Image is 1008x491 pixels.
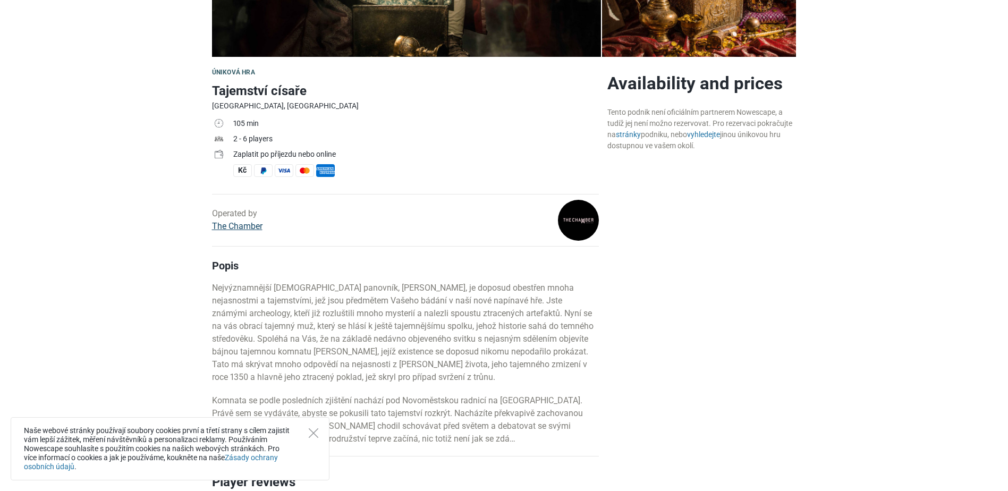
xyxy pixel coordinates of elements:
[687,130,720,139] a: vyhledejte
[233,164,252,177] span: Hotovost
[558,200,599,241] img: ccb0989662211f61l.png
[233,117,599,132] td: 105 min
[11,417,329,480] div: Naše webové stránky používají soubory cookies první a třetí strany s cílem zajistit vám lepší záž...
[212,394,599,445] p: Komnata se podle posledních zjištění nachází pod Novoměstskou radnicí na [GEOGRAPHIC_DATA]. Právě...
[254,164,273,177] span: PayPal
[212,69,255,76] span: Úniková hra
[212,207,262,233] div: Operated by
[212,81,599,100] h1: Tajemství císaře
[233,149,599,160] div: Zaplatit po příjezdu nebo online
[212,221,262,231] a: The Chamber
[316,164,335,177] span: American Express
[607,73,797,94] h2: Availability and prices
[233,132,599,148] td: 2 - 6 players
[212,100,599,112] div: [GEOGRAPHIC_DATA], [GEOGRAPHIC_DATA]
[616,130,641,139] a: stránky
[309,428,318,438] button: Close
[607,107,797,151] div: Tento podnik není oficiálním partnerem Nowescape, a tudíž jej není možno rezervovat. Pro rezervac...
[275,164,293,177] span: Visa
[212,259,599,272] h4: Popis
[295,164,314,177] span: MasterCard
[24,453,278,471] a: Zásady ochrany osobních údajů
[212,282,599,384] p: Nejvýznamnější [DEMOGRAPHIC_DATA] panovník, [PERSON_NAME], je doposud obestřen mnoha nejasnostmi ...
